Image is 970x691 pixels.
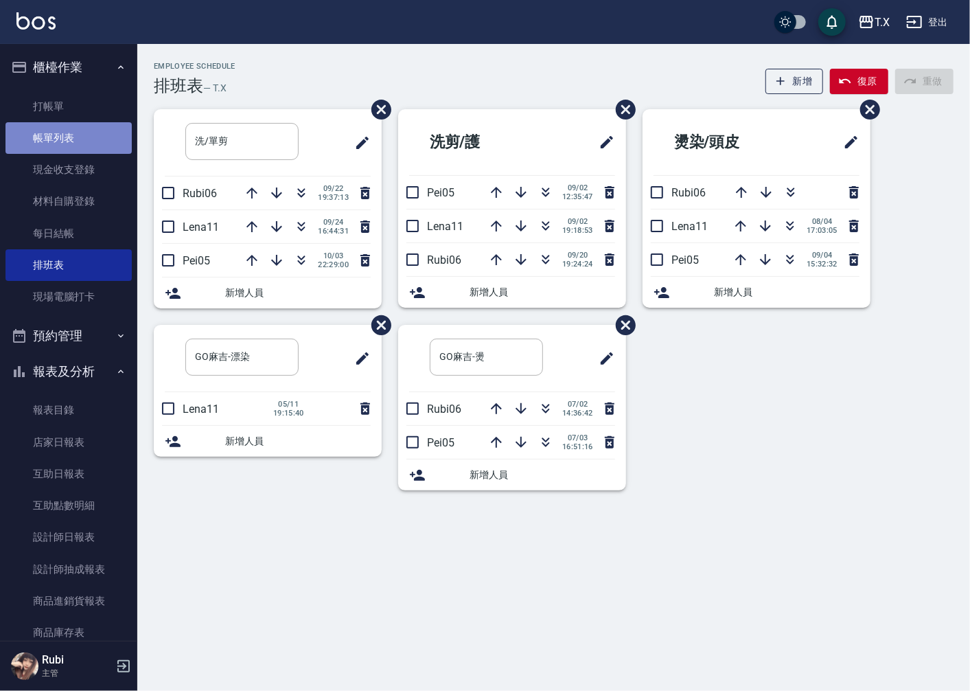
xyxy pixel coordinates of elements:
[562,433,593,442] span: 07/03
[154,62,235,71] h2: Employee Schedule
[850,89,882,130] span: 刪除班表
[671,186,706,199] span: Rubi06
[5,394,132,426] a: 報表目錄
[346,126,371,159] span: 修改班表的標題
[5,49,132,85] button: 櫃檯作業
[11,653,38,680] img: Person
[807,251,838,260] span: 09/04
[183,403,219,416] span: Lena11
[5,427,132,458] a: 店家日報表
[562,226,593,235] span: 19:18:53
[185,339,299,376] input: 排版標題
[42,667,112,679] p: 主管
[5,218,132,249] a: 每日結帳
[203,81,227,95] h6: — T.X
[42,653,112,667] h5: Rubi
[714,285,859,299] span: 新增人員
[875,14,890,31] div: T.X
[154,277,382,308] div: 新增人員
[361,89,393,130] span: 刪除班表
[765,69,824,94] button: 新增
[225,434,371,449] span: 新增人員
[671,220,708,233] span: Lena11
[154,76,203,95] h3: 排班表
[409,117,546,167] h2: 洗剪/護
[562,192,593,201] span: 12:35:47
[318,227,349,236] span: 16:44:31
[5,617,132,648] a: 商品庫存表
[318,260,349,269] span: 22:29:00
[654,117,797,167] h2: 燙染/頭皮
[5,554,132,585] a: 設計師抽成報表
[562,400,593,409] span: 07/02
[183,187,217,200] span: Rubi06
[807,217,838,226] span: 08/04
[830,69,888,94] button: 復原
[562,217,593,226] span: 09/02
[346,342,371,375] span: 修改班表的標題
[225,286,371,300] span: 新增人員
[605,305,638,345] span: 刪除班表
[273,409,304,418] span: 19:15:40
[16,12,56,30] img: Logo
[5,281,132,313] a: 現場電腦打卡
[427,403,461,416] span: Rubi06
[318,218,349,227] span: 09/24
[318,251,349,260] span: 10/03
[5,458,132,490] a: 互助日報表
[590,342,615,375] span: 修改班表的標題
[807,226,838,235] span: 17:03:05
[901,10,954,35] button: 登出
[183,254,210,267] span: Pei05
[5,185,132,217] a: 材料自購登錄
[398,460,626,490] div: 新增人員
[318,193,349,202] span: 19:37:13
[643,277,870,308] div: 新增人員
[427,253,461,267] span: Rubi06
[470,468,615,482] span: 新增人員
[853,8,895,36] button: T.X
[5,318,132,354] button: 預約管理
[398,277,626,308] div: 新增人員
[5,91,132,122] a: 打帳單
[5,490,132,521] a: 互助點數明細
[835,126,859,159] span: 修改班表的標題
[427,186,454,199] span: Pei05
[427,436,454,449] span: Pei05
[5,154,132,185] a: 現金收支登錄
[590,126,615,159] span: 修改班表的標題
[430,339,543,376] input: 排版標題
[818,8,846,36] button: save
[183,220,219,234] span: Lena11
[562,183,593,192] span: 09/02
[562,409,593,418] span: 14:36:42
[5,521,132,553] a: 設計師日報表
[273,400,304,409] span: 05/11
[154,426,382,457] div: 新增人員
[470,285,615,299] span: 新增人員
[562,442,593,451] span: 16:51:16
[427,220,463,233] span: Lena11
[361,305,393,345] span: 刪除班表
[562,260,593,269] span: 19:24:24
[605,89,638,130] span: 刪除班表
[671,253,699,267] span: Pei05
[318,184,349,193] span: 09/22
[5,122,132,154] a: 帳單列表
[5,249,132,281] a: 排班表
[5,585,132,617] a: 商品進銷貨報表
[185,123,299,160] input: 排版標題
[807,260,838,269] span: 15:32:32
[562,251,593,260] span: 09/20
[5,354,132,389] button: 報表及分析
